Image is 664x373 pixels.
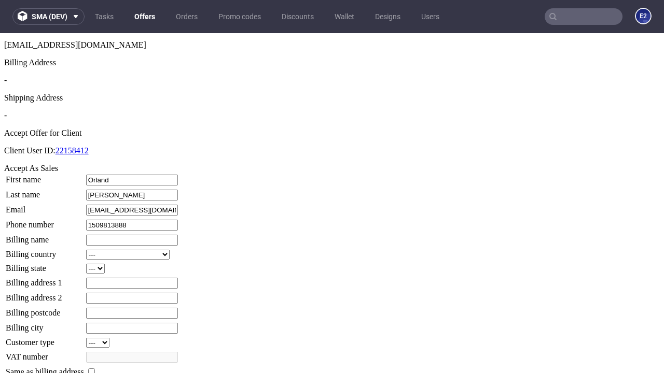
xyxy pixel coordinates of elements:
[32,13,67,20] span: sma (dev)
[4,60,660,69] div: Shipping Address
[275,8,320,25] a: Discounts
[128,8,161,25] a: Offers
[5,333,85,345] td: Same as billing address
[4,7,146,16] span: [EMAIL_ADDRESS][DOMAIN_NAME]
[636,9,651,23] figcaption: e2
[5,244,85,256] td: Billing address 1
[170,8,204,25] a: Orders
[5,259,85,271] td: Billing address 2
[56,113,89,122] a: 22158412
[5,274,85,286] td: Billing postcode
[89,8,120,25] a: Tasks
[5,216,85,227] td: Billing country
[4,25,660,34] div: Billing Address
[5,141,85,153] td: First name
[5,304,85,315] td: Customer type
[212,8,267,25] a: Promo codes
[5,156,85,168] td: Last name
[4,42,7,51] span: -
[4,131,660,140] div: Accept As Sales
[5,230,85,241] td: Billing state
[5,289,85,301] td: Billing city
[5,186,85,198] td: Phone number
[4,95,660,105] div: Accept Offer for Client
[4,113,660,122] p: Client User ID:
[328,8,361,25] a: Wallet
[5,171,85,183] td: Email
[415,8,446,25] a: Users
[12,8,85,25] button: sma (dev)
[5,201,85,213] td: Billing name
[4,78,7,87] span: -
[5,318,85,330] td: VAT number
[369,8,407,25] a: Designs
